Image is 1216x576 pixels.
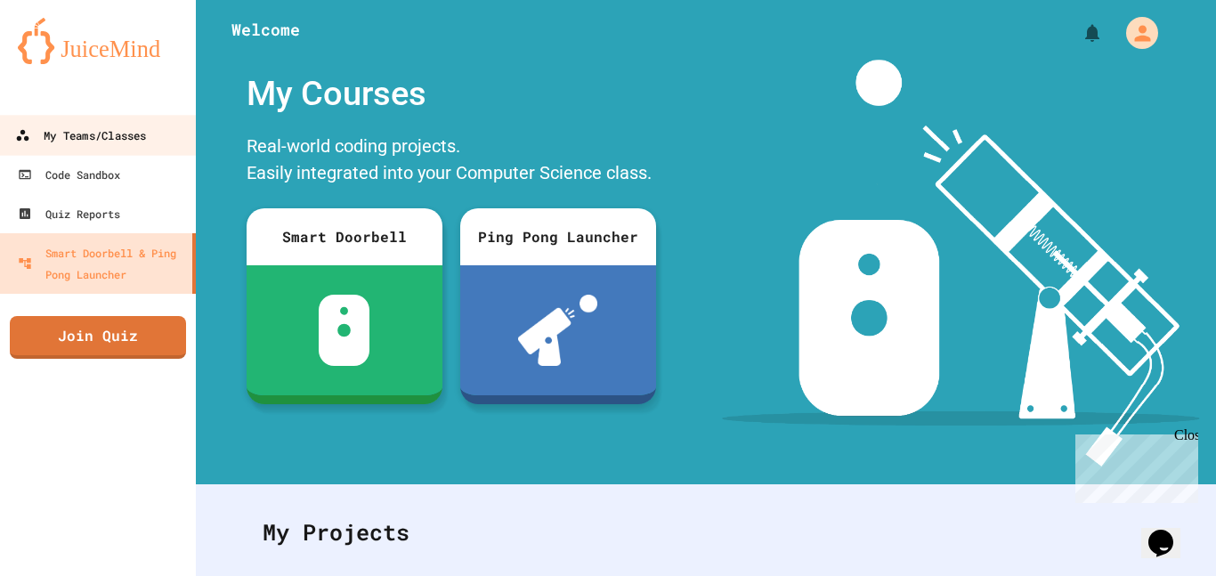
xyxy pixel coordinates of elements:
[18,203,120,224] div: Quiz Reports
[10,316,186,359] a: Join Quiz
[518,295,597,366] img: ppl-with-ball.png
[319,295,369,366] img: sdb-white.svg
[7,7,123,113] div: Chat with us now!Close
[460,208,656,265] div: Ping Pong Launcher
[238,128,665,195] div: Real-world coding projects. Easily integrated into your Computer Science class.
[247,208,442,265] div: Smart Doorbell
[1107,12,1163,53] div: My Account
[245,498,1167,567] div: My Projects
[238,60,665,128] div: My Courses
[1141,505,1198,558] iframe: chat widget
[18,18,178,64] img: logo-orange.svg
[18,242,185,285] div: Smart Doorbell & Ping Pong Launcher
[18,164,120,185] div: Code Sandbox
[1068,427,1198,503] iframe: chat widget
[15,125,146,147] div: My Teams/Classes
[1049,18,1107,48] div: My Notifications
[722,60,1199,466] img: banner-image-my-projects.png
